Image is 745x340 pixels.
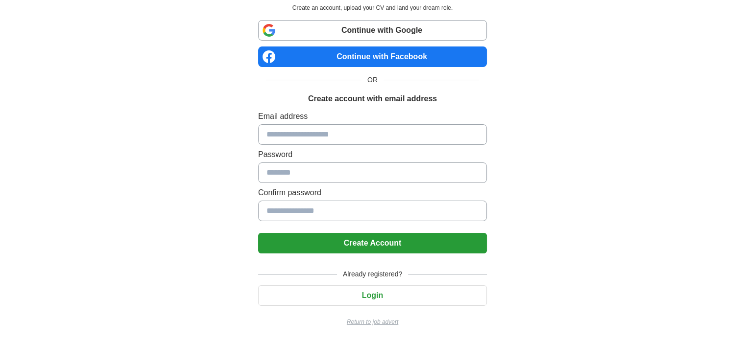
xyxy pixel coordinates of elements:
[258,111,487,122] label: Email address
[258,46,487,67] a: Continue with Facebook
[258,233,487,253] button: Create Account
[258,20,487,41] a: Continue with Google
[308,93,437,105] h1: Create account with email address
[337,269,408,279] span: Already registered?
[258,285,487,306] button: Login
[260,3,485,12] p: Create an account, upload your CV and land your dream role.
[258,291,487,299] a: Login
[258,317,487,326] a: Return to job advert
[258,187,487,199] label: Confirm password
[361,75,384,85] span: OR
[258,149,487,160] label: Password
